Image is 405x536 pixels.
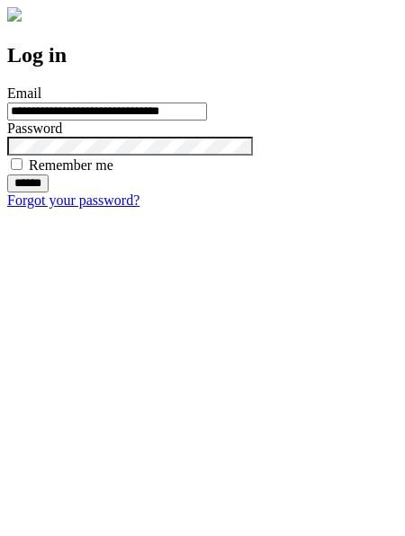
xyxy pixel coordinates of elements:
[7,85,41,101] label: Email
[7,43,398,67] h2: Log in
[29,157,113,173] label: Remember me
[7,192,139,208] a: Forgot your password?
[7,7,22,22] img: logo-4e3dc11c47720685a147b03b5a06dd966a58ff35d612b21f08c02c0306f2b779.png
[7,121,62,136] label: Password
